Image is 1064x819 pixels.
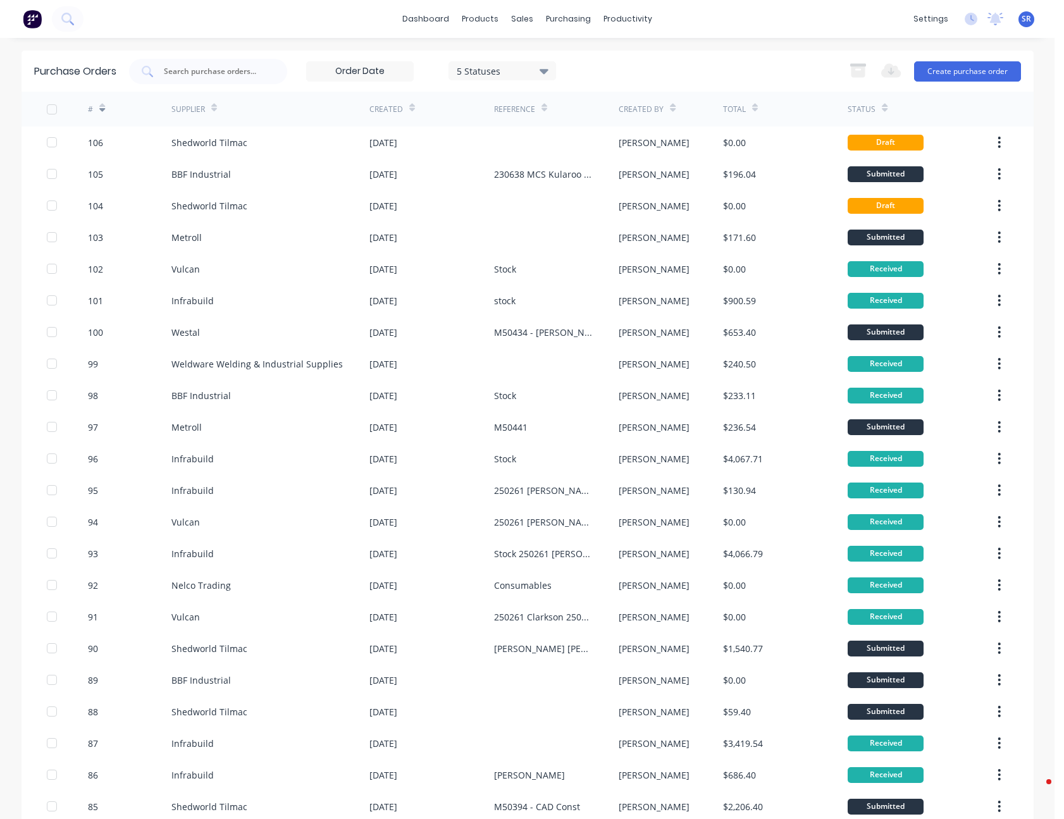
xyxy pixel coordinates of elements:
div: Reference [494,104,535,115]
div: $4,066.79 [723,547,763,560]
img: Factory [23,9,42,28]
div: Submitted [848,324,924,340]
span: SR [1022,13,1031,25]
div: Created By [619,104,664,115]
div: Supplier [171,104,205,115]
div: [DATE] [369,800,397,813]
div: 98 [88,389,98,402]
div: Shedworld Tilmac [171,800,247,813]
div: [DATE] [369,357,397,371]
div: Received [848,293,924,309]
div: [PERSON_NAME] [619,262,690,276]
div: Shedworld Tilmac [171,642,247,655]
div: [DATE] [369,484,397,497]
div: Stock [494,262,516,276]
div: [PERSON_NAME] [619,168,690,181]
div: [PERSON_NAME] [494,768,565,782]
div: $686.40 [723,768,756,782]
div: Shedworld Tilmac [171,136,247,149]
div: 250261 [PERSON_NAME] [494,515,593,529]
div: Received [848,767,924,783]
div: [DATE] [369,547,397,560]
div: $3,419.54 [723,737,763,750]
div: Stock 250261 [PERSON_NAME] [494,547,593,560]
div: Draft [848,198,924,214]
div: [DATE] [369,674,397,687]
div: [DATE] [369,199,397,212]
div: Metroll [171,421,202,434]
div: [DATE] [369,737,397,750]
div: 94 [88,515,98,529]
div: $240.50 [723,357,756,371]
div: [PERSON_NAME] [619,484,690,497]
div: $0.00 [723,136,746,149]
div: Received [848,483,924,498]
div: 85 [88,800,98,813]
div: [PERSON_NAME] [619,357,690,371]
div: [PERSON_NAME] [619,610,690,624]
div: $900.59 [723,294,756,307]
div: [PERSON_NAME] [619,231,690,244]
div: $0.00 [723,674,746,687]
div: [PERSON_NAME] [619,547,690,560]
div: Received [848,514,924,530]
input: Order Date [307,62,413,81]
div: 91 [88,610,98,624]
div: $2,206.40 [723,800,763,813]
div: $236.54 [723,421,756,434]
div: Infrabuild [171,768,214,782]
div: Infrabuild [171,452,214,465]
div: Received [848,356,924,372]
div: Received [848,451,924,467]
div: [PERSON_NAME] [619,452,690,465]
div: settings [907,9,955,28]
div: [PERSON_NAME] [619,199,690,212]
div: $653.40 [723,326,756,339]
div: Infrabuild [171,294,214,307]
div: Westal [171,326,200,339]
div: Infrabuild [171,737,214,750]
div: stock [494,294,516,307]
div: [DATE] [369,452,397,465]
div: [PERSON_NAME] [619,294,690,307]
div: [PERSON_NAME] [619,421,690,434]
div: 96 [88,452,98,465]
button: Create purchase order [914,61,1021,82]
div: $0.00 [723,610,746,624]
div: 105 [88,168,103,181]
div: $1,540.77 [723,642,763,655]
div: 5 Statuses [457,64,547,77]
div: products [455,9,505,28]
div: [DATE] [369,705,397,718]
div: Submitted [848,641,924,656]
div: Total [723,104,746,115]
div: Submitted [848,419,924,435]
div: 97 [88,421,98,434]
div: Purchase Orders [34,64,116,79]
div: sales [505,9,540,28]
div: 101 [88,294,103,307]
div: [DATE] [369,262,397,276]
iframe: Intercom live chat [1021,776,1051,806]
div: [PERSON_NAME] [PERSON_NAME] [494,642,593,655]
div: [PERSON_NAME] [619,136,690,149]
div: [PERSON_NAME] [619,389,690,402]
div: Received [848,388,924,403]
div: Received [848,577,924,593]
div: Stock [494,389,516,402]
div: 250261 Clarkson 250306 [PERSON_NAME] stock Sheds [494,610,593,624]
div: 230638 MCS Kularoo Drive [494,168,593,181]
div: Created [369,104,403,115]
div: [DATE] [369,294,397,307]
div: [DATE] [369,389,397,402]
div: [DATE] [369,610,397,624]
div: 86 [88,768,98,782]
div: 93 [88,547,98,560]
div: 90 [88,642,98,655]
div: 100 [88,326,103,339]
div: [DATE] [369,168,397,181]
div: Weldware Welding & Industrial Supplies [171,357,343,371]
div: 95 [88,484,98,497]
div: $0.00 [723,579,746,592]
div: 103 [88,231,103,244]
